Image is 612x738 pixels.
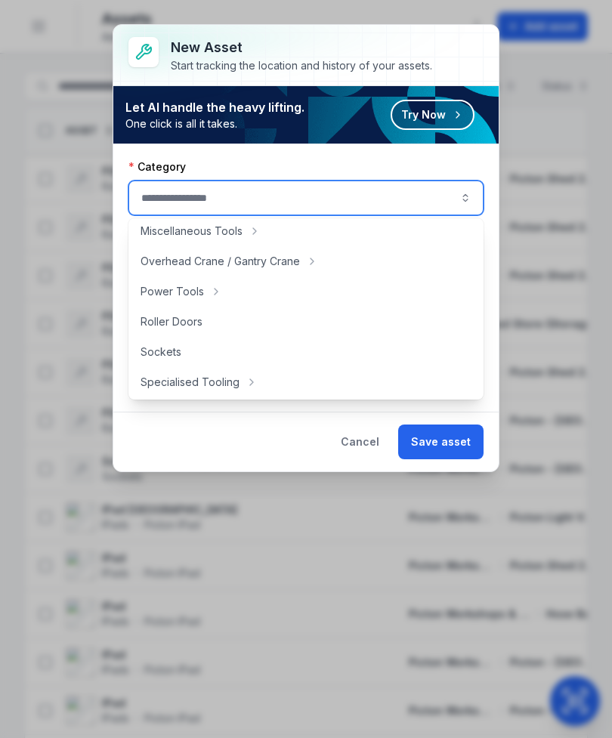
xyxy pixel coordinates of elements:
[141,344,181,360] span: Sockets
[125,98,304,116] strong: Let AI handle the heavy lifting.
[141,284,204,299] span: Power Tools
[171,58,432,73] div: Start tracking the location and history of your assets.
[125,116,304,131] span: One click is all it takes.
[141,375,240,390] span: Specialised Tooling
[141,314,202,329] span: Roller Doors
[141,254,300,269] span: Overhead Crane / Gantry Crane
[391,100,474,130] button: Try Now
[128,159,186,174] label: Category
[328,425,392,459] button: Cancel
[398,425,484,459] button: Save asset
[141,224,243,239] span: Miscellaneous Tools
[171,37,432,58] h3: New asset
